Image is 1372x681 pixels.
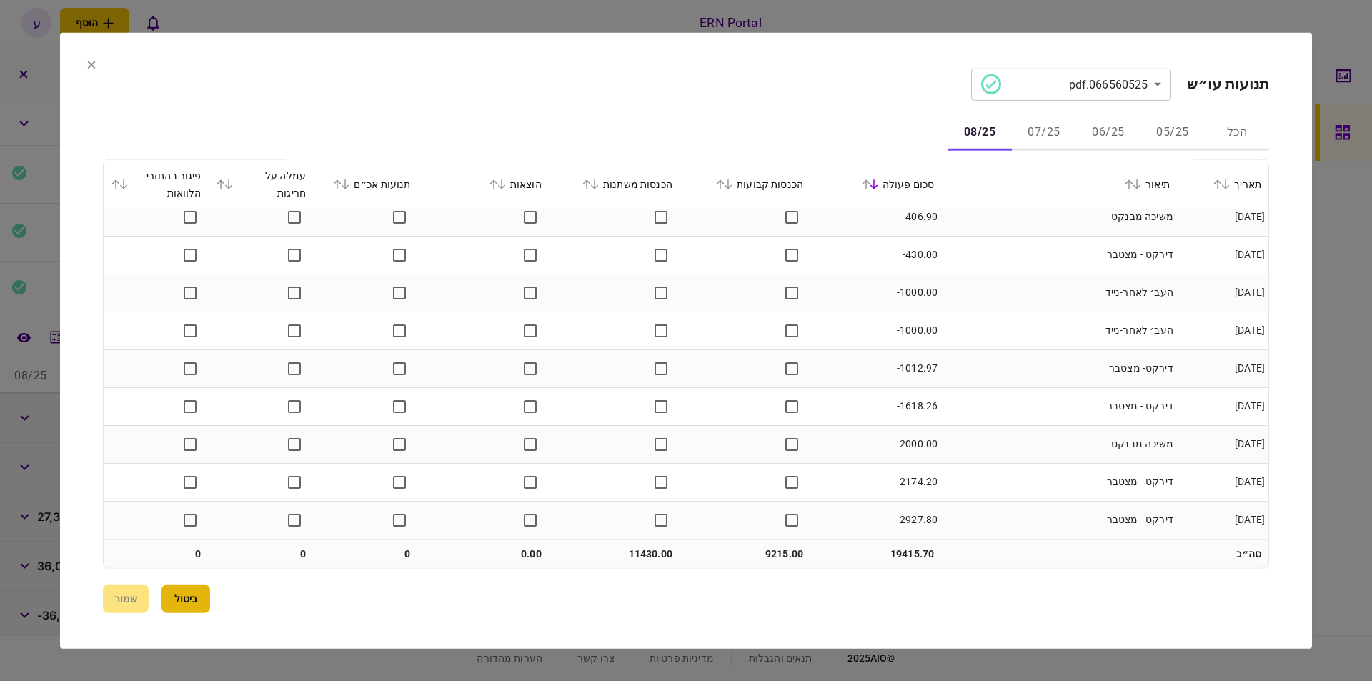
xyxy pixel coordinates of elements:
[941,274,1177,312] td: העב׳ לאחר-נייד
[320,175,411,192] div: תנועות אכ״ם
[1177,312,1268,349] td: [DATE]
[1177,387,1268,425] td: [DATE]
[941,312,1177,349] td: העב׳ לאחר-נייד
[1076,116,1140,150] button: 06/25
[941,463,1177,501] td: דירקט - מצטבר
[104,540,209,568] td: 0
[941,236,1177,274] td: דירקט - מצטבר
[981,74,1148,94] div: 066560525.pdf
[941,198,1177,236] td: משיכה מבנקט
[810,274,941,312] td: -1000.00
[810,540,941,568] td: 19415.70
[1177,463,1268,501] td: [DATE]
[810,312,941,349] td: -1000.00
[313,540,418,568] td: 0
[111,166,202,201] div: פיגור בהחזרי הלוואות
[810,463,941,501] td: -2174.20
[941,501,1177,538] td: דירקט - מצטבר
[1177,425,1268,463] td: [DATE]
[549,540,680,568] td: 11430.00
[1177,501,1268,538] td: [DATE]
[1205,116,1269,150] button: הכל
[810,236,941,274] td: -430.00
[941,349,1177,387] td: דירקט- מצטבר
[161,585,210,613] button: ביטול
[425,175,542,192] div: הוצאות
[948,175,1170,192] div: תיאור
[687,175,803,192] div: הכנסות קבועות
[810,387,941,425] td: -1618.26
[556,175,672,192] div: הכנסות משתנות
[1177,236,1268,274] td: [DATE]
[418,540,549,568] td: 0.00
[941,387,1177,425] td: דירקט - מצטבר
[810,425,941,463] td: -2000.00
[1140,116,1205,150] button: 05/25
[810,349,941,387] td: -1012.97
[817,175,934,192] div: סכום פעולה
[209,540,314,568] td: 0
[1177,540,1268,568] td: סה״כ
[1177,349,1268,387] td: [DATE]
[1184,175,1261,192] div: תאריך
[810,501,941,538] td: -2927.80
[1177,198,1268,236] td: [DATE]
[1177,274,1268,312] td: [DATE]
[1187,75,1269,93] h2: תנועות עו״ש
[941,425,1177,463] td: משיכה מבנקט
[810,198,941,236] td: -406.90
[680,540,810,568] td: 9215.00
[1012,116,1076,150] button: 07/25
[948,116,1012,150] button: 08/25
[216,166,307,201] div: עמלה על חריגות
